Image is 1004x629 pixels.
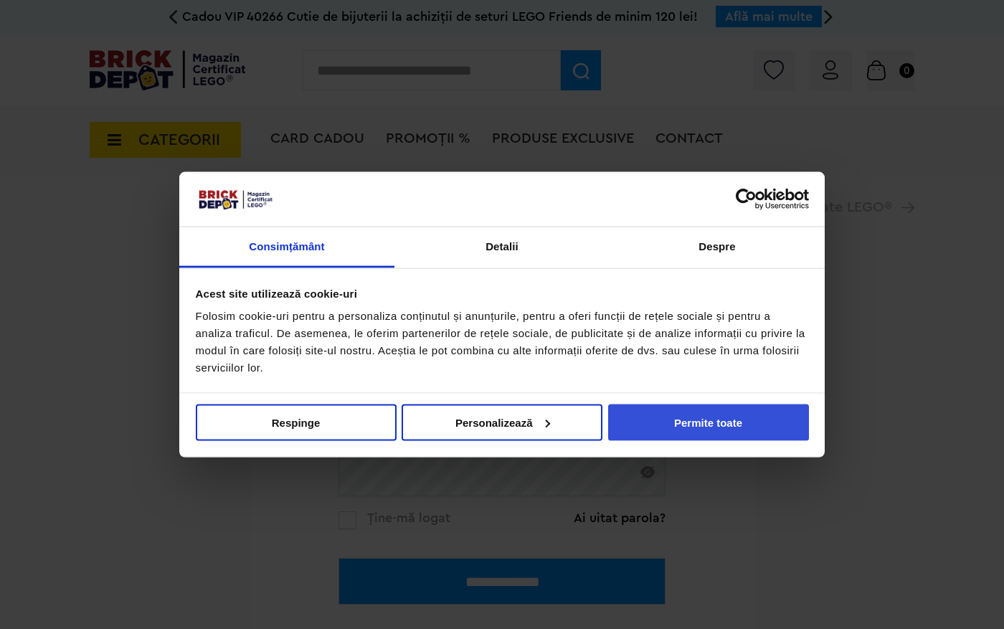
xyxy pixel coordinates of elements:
[179,227,394,268] a: Consimțământ
[402,404,602,440] button: Personalizează
[610,227,825,268] a: Despre
[196,285,809,302] div: Acest site utilizează cookie-uri
[394,227,610,268] a: Detalii
[196,404,397,440] button: Respinge
[608,404,809,440] button: Permite toate
[683,188,809,209] a: Usercentrics Cookiebot - opens in a new window
[196,308,809,377] div: Folosim cookie-uri pentru a personaliza conținutul și anunțurile, pentru a oferi funcții de rețel...
[196,188,275,211] img: siglă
